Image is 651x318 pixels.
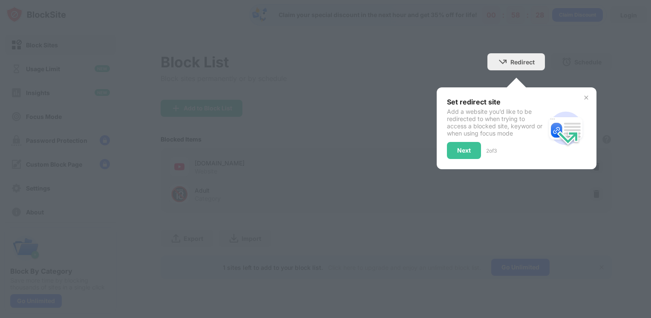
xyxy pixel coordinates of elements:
[583,94,590,101] img: x-button.svg
[486,147,497,154] div: 2 of 3
[457,147,471,154] div: Next
[545,108,586,149] img: redirect.svg
[510,58,535,66] div: Redirect
[447,108,545,137] div: Add a website you’d like to be redirected to when trying to access a blocked site, keyword or whe...
[447,98,545,106] div: Set redirect site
